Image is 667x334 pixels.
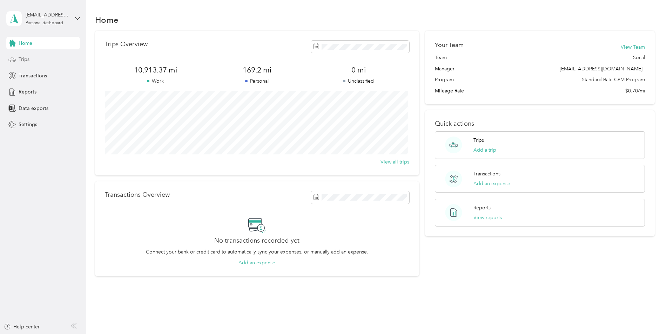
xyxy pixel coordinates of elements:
div: Personal dashboard [26,21,63,25]
p: Work [105,77,206,85]
p: Quick actions [435,120,645,127]
span: 169.2 mi [206,65,308,75]
p: Personal [206,77,308,85]
p: Unclassified [308,77,409,85]
span: Socal [633,54,645,61]
span: Home [19,40,32,47]
span: 10,913.37 mi [105,65,206,75]
p: Connect your bank or credit card to automatically sync your expenses, or manually add an expense. [146,248,368,256]
p: Reports [473,204,491,211]
button: View Team [621,43,645,51]
button: Help center [4,323,40,330]
button: Add a trip [473,146,496,154]
p: Trips Overview [105,41,148,48]
span: Program [435,76,454,83]
button: View all trips [380,158,409,166]
p: Transactions [473,170,500,178]
span: Team [435,54,447,61]
h1: Home [95,16,119,23]
button: View reports [473,214,502,221]
div: [EMAIL_ADDRESS][DOMAIN_NAME] [26,11,69,19]
span: [EMAIL_ADDRESS][DOMAIN_NAME] [560,66,642,72]
span: $0.70/mi [625,87,645,95]
span: Data exports [19,105,48,112]
span: Standard Rate CPM Program [582,76,645,83]
button: Add an expense [473,180,510,187]
h2: No transactions recorded yet [214,237,299,244]
span: 0 mi [308,65,409,75]
span: Trips [19,56,29,63]
p: Trips [473,137,484,144]
span: Manager [435,65,454,72]
iframe: Everlance-gr Chat Button Frame [628,295,667,334]
h2: Your Team [435,41,464,49]
span: Reports [19,88,36,96]
span: Transactions [19,72,47,79]
button: Add an expense [238,259,275,266]
span: Settings [19,121,37,128]
p: Transactions Overview [105,191,170,199]
span: Mileage Rate [435,87,464,95]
